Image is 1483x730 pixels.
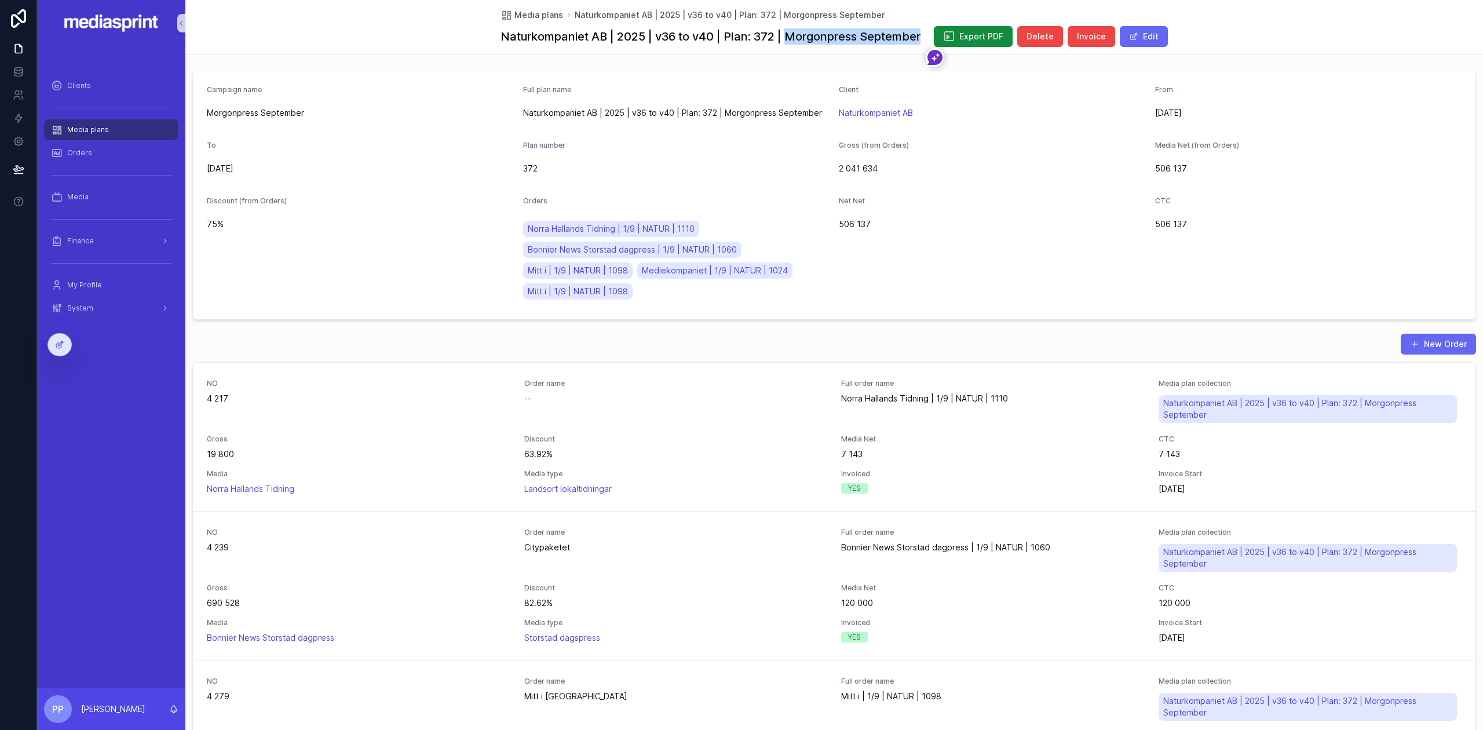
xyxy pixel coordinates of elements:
[1159,583,1462,593] span: CTC
[1027,31,1054,42] span: Delete
[1159,693,1458,721] a: Naturkompaniet AB | 2025 | v36 to v40 | Plan: 372 | Morgonpress September
[207,163,514,174] span: [DATE]
[528,265,628,276] span: Mitt i | 1/9 | NATUR | 1098
[207,632,334,644] a: Bonnier News Storstad dagpress
[524,393,531,404] span: --
[501,9,563,21] a: Media plans
[523,107,830,119] span: Naturkompaniet AB | 2025 | v36 to v40 | Plan: 372 | Morgonpress September
[207,677,510,686] span: NO
[67,192,89,202] span: Media
[524,542,828,553] span: Citypaketet
[1159,395,1458,423] a: Naturkompaniet AB | 2025 | v36 to v40 | Plan: 372 | Morgonpress September
[1155,141,1239,149] span: Media Net (from Orders)
[67,125,109,134] span: Media plans
[1155,163,1462,174] span: 506 137
[44,119,178,140] a: Media plans
[207,218,514,230] span: 75%
[523,85,571,94] span: Full plan name
[1155,196,1171,205] span: CTC
[528,286,628,297] span: Mitt i | 1/9 | NATUR | 1098
[1159,677,1462,686] span: Media plan collection
[523,242,741,258] a: Bonnier News Storstad dagpress | 1/9 | NATUR | 1060
[841,583,1145,593] span: Media Net
[1159,379,1462,388] span: Media plan collection
[207,435,510,444] span: Gross
[67,304,93,313] span: System
[67,81,91,90] span: Clients
[524,528,828,537] span: Order name
[523,283,633,300] a: Mitt i | 1/9 | NATUR | 1098
[841,379,1145,388] span: Full order name
[839,85,859,94] span: Client
[841,448,1145,460] span: 7 143
[575,9,885,21] span: Naturkompaniet AB | 2025 | v36 to v40 | Plan: 372 | Morgonpress September
[841,597,1145,609] span: 120 000
[501,28,921,45] h1: Naturkompaniet AB | 2025 | v36 to v40 | Plan: 372 | Morgonpress September
[524,448,828,460] span: 63.92%
[1159,618,1462,627] span: Invoice Start
[839,196,865,205] span: Net Net
[193,511,1475,660] a: NO4 239Order nameCitypaketetFull order nameBonnier News Storstad dagpress | 1/9 | NATUR | 1060Med...
[523,141,565,149] span: Plan number
[1077,31,1106,42] span: Invoice
[642,265,788,276] span: Mediekompaniet | 1/9 | NATUR | 1024
[841,618,1145,627] span: Invoiced
[1159,448,1462,460] span: 7 143
[207,618,510,627] span: Media
[207,196,287,205] span: Discount (from Orders)
[207,542,510,553] span: 4 239
[524,618,828,627] span: Media type
[839,107,913,119] a: Naturkompaniet AB
[207,597,510,609] span: 690 528
[44,187,178,207] a: Media
[523,196,547,205] span: Orders
[207,528,510,537] span: NO
[207,583,510,593] span: Gross
[839,141,909,149] span: Gross (from Orders)
[193,363,1475,511] a: NO4 217Order name--Full order nameNorra Hallands Tidning | 1/9 | NATUR | 1110Media plan collectio...
[1159,544,1458,572] a: Naturkompaniet AB | 2025 | v36 to v40 | Plan: 372 | Morgonpress September
[1,56,22,76] iframe: Spotlight
[1163,397,1453,421] span: Naturkompaniet AB | 2025 | v36 to v40 | Plan: 372 | Morgonpress September
[959,31,1003,42] span: Export PDF
[207,483,294,495] span: Norra Hallands Tidning
[524,677,828,686] span: Order name
[523,163,830,174] span: 372
[524,435,828,444] span: Discount
[1159,528,1462,537] span: Media plan collection
[524,469,828,479] span: Media type
[637,262,792,279] a: Mediekompaniet | 1/9 | NATUR | 1024
[523,221,699,237] a: Norra Hallands Tidning | 1/9 | NATUR | 1110
[841,691,1145,702] span: Mitt i | 1/9 | NATUR | 1098
[524,483,612,495] a: Landsort lokaltidningar
[841,528,1145,537] span: Full order name
[207,107,514,119] span: Morgonpress September
[207,85,262,94] span: Campaign name
[67,236,94,246] span: Finance
[44,143,178,163] a: Orders
[524,632,600,644] a: Storstad dagspress
[44,298,178,319] a: System
[1159,435,1462,444] span: CTC
[1159,483,1462,495] span: [DATE]
[528,223,695,235] span: Norra Hallands Tidning | 1/9 | NATUR | 1110
[44,75,178,96] a: Clients
[207,448,510,460] span: 19 800
[523,262,633,279] a: Mitt i | 1/9 | NATUR | 1098
[81,703,145,715] p: [PERSON_NAME]
[841,435,1145,444] span: Media Net
[848,483,861,494] div: YES
[1401,334,1476,355] button: New Order
[848,632,861,643] div: YES
[207,379,510,388] span: NO
[841,469,1145,479] span: Invoiced
[207,393,510,404] span: 4 217
[524,597,828,609] span: 82.62%
[1159,597,1462,609] span: 120 000
[528,244,737,256] span: Bonnier News Storstad dagpress | 1/9 | NATUR | 1060
[67,148,92,158] span: Orders
[1163,695,1453,718] span: Naturkompaniet AB | 2025 | v36 to v40 | Plan: 372 | Morgonpress September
